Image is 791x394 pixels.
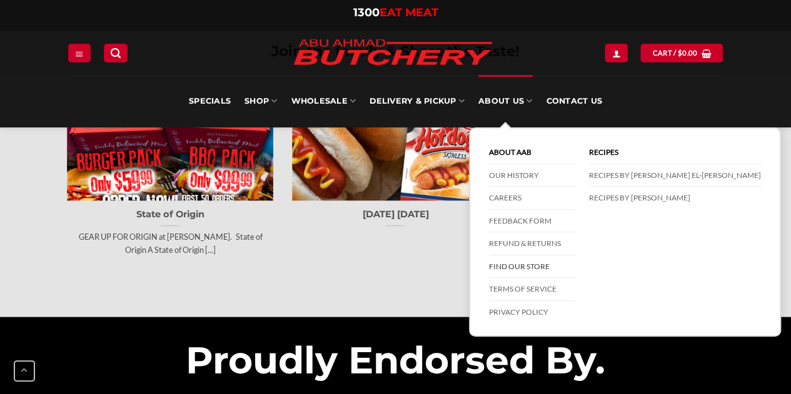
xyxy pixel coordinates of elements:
[489,210,576,233] a: Feedback Form
[589,187,761,209] a: Recipes by [PERSON_NAME]
[489,164,576,187] a: Our History
[362,209,428,220] a: [DATE] [DATE]
[489,255,576,278] a: Find our store
[104,44,128,62] a: Search
[489,301,576,323] a: Privacy Policy
[244,75,277,127] a: SHOP
[652,47,697,59] span: Cart /
[136,209,204,220] a: State of Origin
[640,44,723,62] a: View cart
[589,141,761,164] a: Recipes
[605,44,627,62] a: Login
[489,278,576,301] a: Terms of Service
[186,337,605,383] span: Proudly Endorsed By.
[370,75,465,127] a: Delivery & Pickup
[292,86,498,202] img: Independence Day 4th July
[14,360,35,382] button: Go to top
[478,75,532,127] a: About Us
[380,6,438,19] span: EAT MEAT
[67,86,273,202] img: State of Origin
[546,75,602,127] a: Contact Us
[189,75,231,127] a: Specials
[489,141,576,164] a: About AAB
[291,75,356,127] a: Wholesale
[678,49,698,57] bdi: 0.00
[353,6,380,19] span: 1300
[678,47,682,59] span: $
[489,187,576,210] a: Careers
[73,230,267,256] p: GEAR UP FOR ORIGIN at [PERSON_NAME]. State of Origin A State of Origin [...]
[589,164,761,187] a: Recipes by [PERSON_NAME] El-[PERSON_NAME]
[489,232,576,255] a: Refund & Returns
[68,44,91,62] a: Menu
[353,6,438,19] a: 1300EAT MEAT
[283,31,502,75] img: Abu Ahmad Butchery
